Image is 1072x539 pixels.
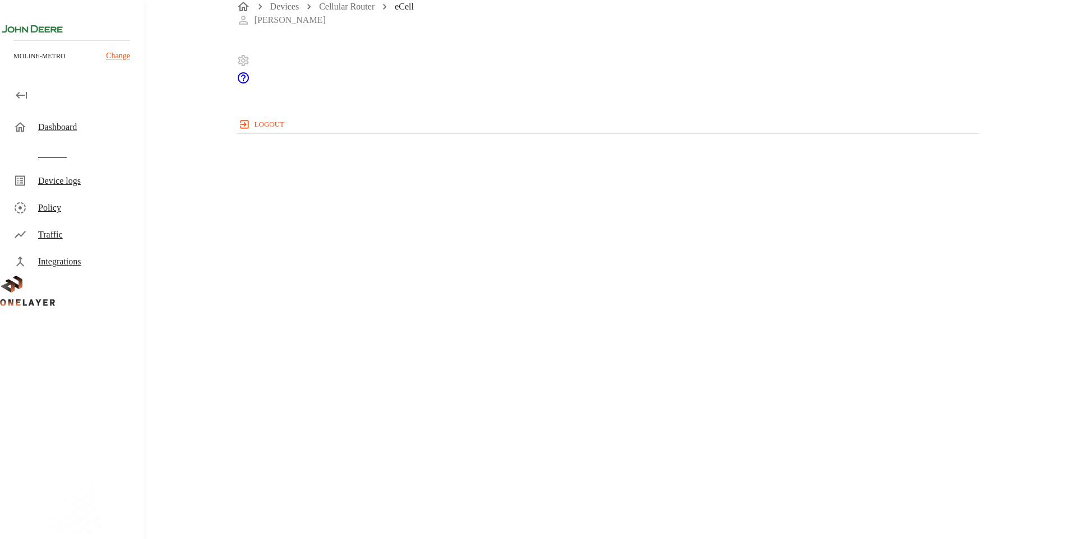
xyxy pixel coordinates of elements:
a: onelayer-support [237,77,250,86]
span: Support Portal [237,77,250,86]
a: Devices [270,2,299,11]
p: [PERSON_NAME] [255,13,326,27]
a: Cellular Router [319,2,375,11]
button: logout [237,115,289,133]
a: logout [237,115,979,133]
